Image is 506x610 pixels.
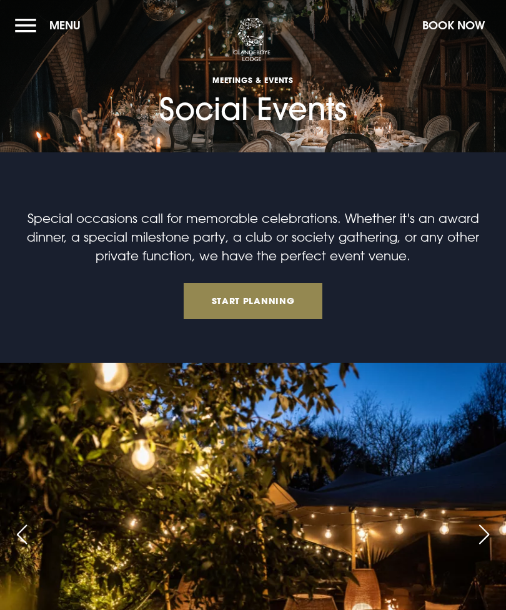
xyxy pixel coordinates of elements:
[49,18,81,32] span: Menu
[6,521,37,548] div: Previous slide
[15,12,87,39] button: Menu
[27,210,479,263] span: Special occasions call for memorable celebrations. Whether it's an award dinner, a special milest...
[469,521,500,548] div: Next slide
[233,18,270,62] img: Clandeboye Lodge
[159,75,347,85] span: Meetings & Events
[416,12,491,39] button: Book Now
[184,283,322,319] a: Start Planning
